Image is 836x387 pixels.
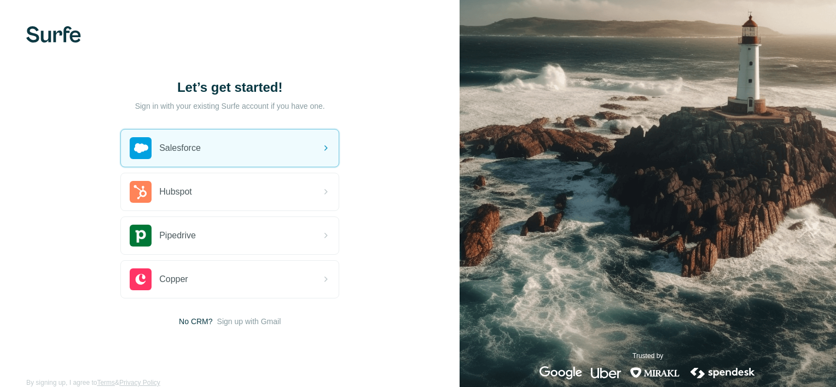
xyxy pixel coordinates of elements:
p: Trusted by [632,351,663,361]
span: Copper [159,273,188,286]
img: spendesk's logo [689,366,757,379]
img: google's logo [539,366,582,379]
p: Sign in with your existing Surfe account if you have one. [135,101,325,112]
span: Salesforce [159,142,201,155]
img: salesforce's logo [130,137,152,159]
span: No CRM? [179,316,212,327]
button: Sign up with Gmail [217,316,281,327]
a: Privacy Policy [119,379,160,386]
img: hubspot's logo [130,181,152,203]
img: pipedrive's logo [130,225,152,247]
h1: Let’s get started! [120,79,339,96]
a: Terms [97,379,115,386]
img: uber's logo [591,366,621,379]
span: Hubspot [159,185,192,198]
img: Surfe's logo [26,26,81,43]
span: Pipedrive [159,229,196,242]
img: copper's logo [130,268,152,290]
img: mirakl's logo [630,366,680,379]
